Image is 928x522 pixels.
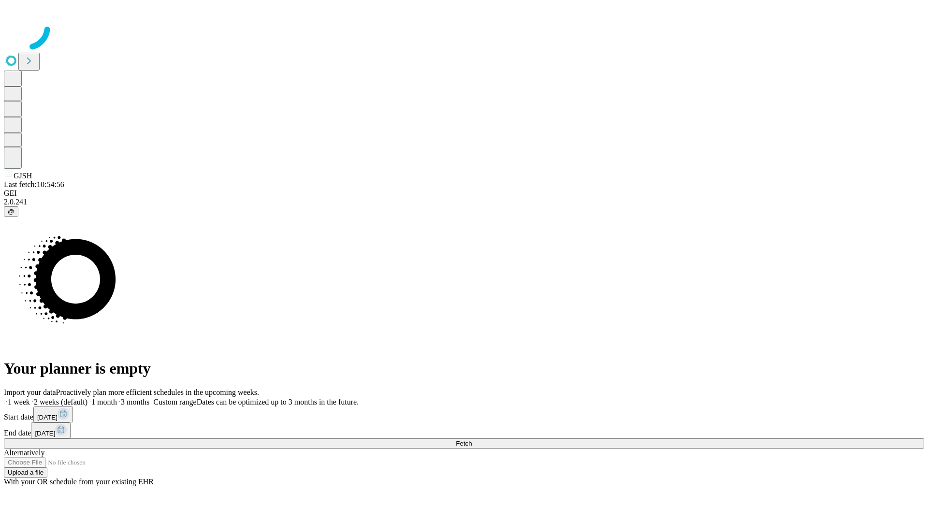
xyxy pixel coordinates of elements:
[31,422,71,438] button: [DATE]
[153,398,196,406] span: Custom range
[4,180,64,188] span: Last fetch: 10:54:56
[35,430,55,437] span: [DATE]
[14,172,32,180] span: GJSH
[8,398,30,406] span: 1 week
[4,449,44,457] span: Alternatively
[4,478,154,486] span: With your OR schedule from your existing EHR
[456,440,472,447] span: Fetch
[34,398,87,406] span: 2 weeks (default)
[56,388,259,396] span: Proactively plan more efficient schedules in the upcoming weeks.
[4,360,924,377] h1: Your planner is empty
[33,406,73,422] button: [DATE]
[4,422,924,438] div: End date
[4,189,924,198] div: GEI
[197,398,359,406] span: Dates can be optimized up to 3 months in the future.
[4,198,924,206] div: 2.0.241
[4,438,924,449] button: Fetch
[4,206,18,217] button: @
[37,414,58,421] span: [DATE]
[4,388,56,396] span: Import your data
[4,467,47,478] button: Upload a file
[121,398,149,406] span: 3 months
[91,398,117,406] span: 1 month
[4,406,924,422] div: Start date
[8,208,14,215] span: @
